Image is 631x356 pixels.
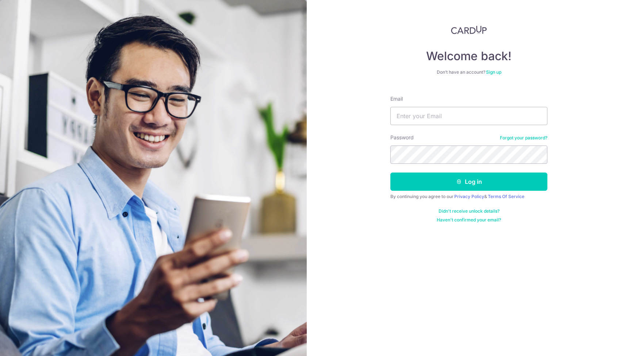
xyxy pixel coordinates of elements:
[390,173,547,191] button: Log in
[437,217,501,223] a: Haven't confirmed your email?
[390,134,414,141] label: Password
[454,194,484,199] a: Privacy Policy
[390,95,403,102] label: Email
[488,194,524,199] a: Terms Of Service
[486,69,501,75] a: Sign up
[390,107,547,125] input: Enter your Email
[439,208,500,214] a: Didn't receive unlock details?
[451,26,487,34] img: CardUp Logo
[390,194,547,200] div: By continuing you agree to our &
[390,69,547,75] div: Don’t have an account?
[390,49,547,63] h4: Welcome back!
[500,135,547,141] a: Forgot your password?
